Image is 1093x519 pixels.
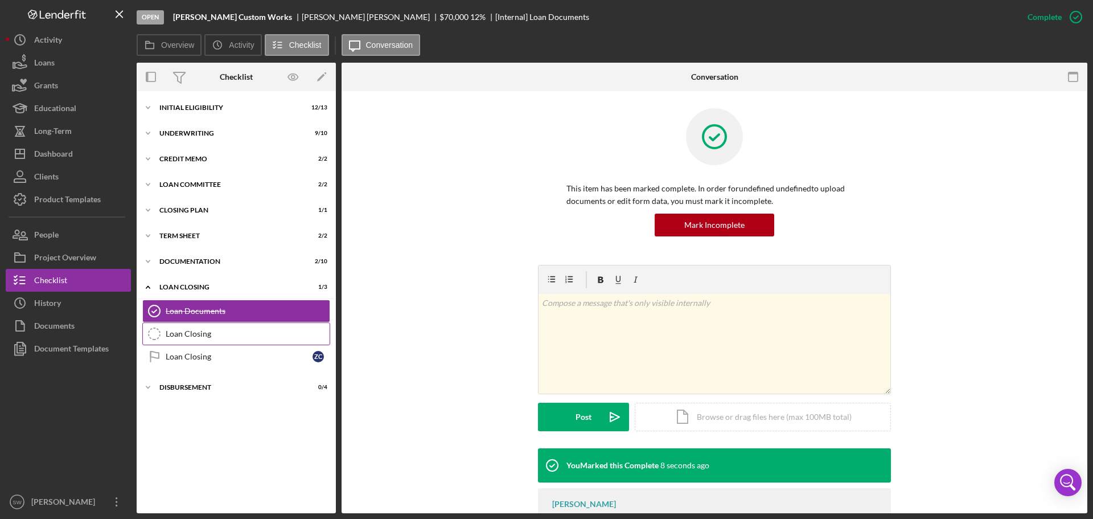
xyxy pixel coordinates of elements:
div: Loan Closing [166,329,330,338]
div: History [34,292,61,317]
button: History [6,292,131,314]
div: Mark Incomplete [684,214,745,236]
div: CLOSING PLAN [159,207,299,214]
div: [PERSON_NAME] [552,500,616,509]
div: DOCUMENTATION [159,258,299,265]
button: Activity [6,28,131,51]
button: Mark Incomplete [655,214,774,236]
div: [Internal] Loan Documents [495,13,589,22]
div: Grants [34,74,58,100]
a: Loan ClosingZC [142,345,330,368]
button: Document Templates [6,337,131,360]
button: Overview [137,34,202,56]
a: Loan Documents [142,300,330,322]
button: Clients [6,165,131,188]
div: [PERSON_NAME] [28,491,102,516]
div: Loan Closing [166,352,313,361]
button: Dashboard [6,142,131,165]
b: [PERSON_NAME] Custom Works [173,13,292,22]
div: Educational [34,97,76,122]
button: Documents [6,314,131,337]
div: 12 / 13 [307,104,327,111]
time: 2025-09-23 18:57 [660,461,709,470]
button: Grants [6,74,131,97]
p: This item has been marked complete. In order for undefined undefined to upload documents or edit ... [566,182,862,208]
span: $70,000 [439,12,469,22]
div: 2 / 2 [307,232,327,239]
div: Long-Term [34,120,72,145]
div: Z C [313,351,324,362]
div: Complete [1028,6,1062,28]
div: Loans [34,51,55,77]
div: Documents [34,314,75,340]
div: CREDIT MEMO [159,156,299,162]
div: UNDERWRITING [159,130,299,137]
div: Initial Eligibility [159,104,299,111]
text: SW [13,499,22,505]
div: LOAN CLOSING [159,284,299,291]
div: Conversation [691,72,738,81]
div: Loan Documents [166,307,330,316]
button: Post [538,403,629,431]
div: You Marked this Complete [566,461,659,470]
button: Complete [1016,6,1087,28]
button: Checklist [265,34,329,56]
div: 9 / 10 [307,130,327,137]
div: Post [576,403,591,431]
div: Project Overview [34,246,96,272]
button: Activity [204,34,261,56]
div: [PERSON_NAME] [PERSON_NAME] [302,13,439,22]
button: Project Overview [6,246,131,269]
div: 2 / 2 [307,181,327,188]
div: Activity [34,28,62,54]
button: Product Templates [6,188,131,211]
div: Checklist [34,269,67,295]
div: Product Templates [34,188,101,214]
label: Overview [161,40,194,50]
button: Checklist [6,269,131,292]
div: 0 / 4 [307,384,327,391]
div: LOAN COMMITTEE [159,181,299,188]
div: Clients [34,165,59,191]
label: Activity [229,40,254,50]
button: Conversation [342,34,421,56]
div: 2 / 10 [307,258,327,265]
button: Loans [6,51,131,74]
div: DISBURSEMENT [159,384,299,391]
div: 1 / 3 [307,284,327,291]
div: TERM SHEET [159,232,299,239]
div: Document Templates [34,337,109,363]
div: 1 / 1 [307,207,327,214]
div: Dashboard [34,142,73,168]
div: Open [137,10,164,24]
label: Checklist [289,40,322,50]
button: Long-Term [6,120,131,142]
div: Open Intercom Messenger [1054,469,1082,496]
div: Checklist [220,72,253,81]
div: 12 % [470,13,486,22]
button: Educational [6,97,131,120]
div: 2 / 2 [307,156,327,162]
button: People [6,223,131,246]
a: Loan Closing [142,322,330,345]
label: Conversation [366,40,413,50]
button: SW[PERSON_NAME] [6,491,131,513]
div: People [34,223,59,249]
